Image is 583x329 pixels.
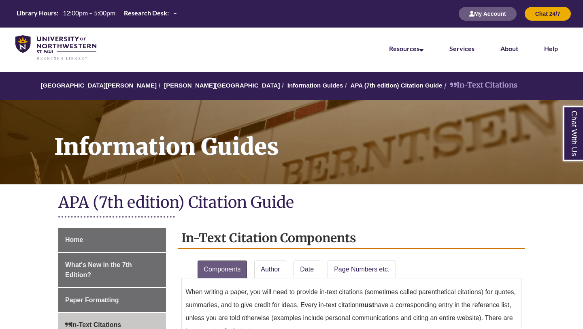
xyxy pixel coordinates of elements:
[389,45,423,52] a: Resources
[15,35,96,61] img: UNWSP Library Logo
[544,45,558,52] a: Help
[500,45,518,52] a: About
[58,288,166,312] a: Paper Formatting
[351,82,443,89] a: APA (7th edition) Citation Guide
[442,79,517,91] li: In-Text Citations
[65,297,119,303] span: Paper Formatting
[287,82,343,89] a: Information Guides
[178,228,525,249] h2: In-Text Citation Components
[58,253,166,287] a: What's New in the 7th Edition?
[164,82,280,89] a: [PERSON_NAME][GEOGRAPHIC_DATA]
[525,7,571,21] button: Chat 24/7
[459,10,517,17] a: My Account
[173,9,177,17] span: –
[13,9,180,19] a: Hours Today
[45,100,583,174] h1: Information Guides
[459,7,517,21] button: My Account
[359,301,374,308] strong: must
[525,10,571,17] a: Chat 24/7
[328,261,396,278] a: Page Numbers etc.
[41,82,157,89] a: [GEOGRAPHIC_DATA][PERSON_NAME]
[13,9,60,17] th: Library Hours:
[58,192,525,214] h1: APA (7th edition) Citation Guide
[65,321,121,328] span: In-Text Citations
[254,261,286,278] a: Author
[294,261,320,278] a: Date
[65,261,132,279] span: What's New in the 7th Edition?
[449,45,474,52] a: Services
[63,9,115,17] span: 12:00pm – 5:00pm
[198,261,247,278] a: Components
[121,9,170,17] th: Research Desk:
[65,236,83,243] span: Home
[58,228,166,252] a: Home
